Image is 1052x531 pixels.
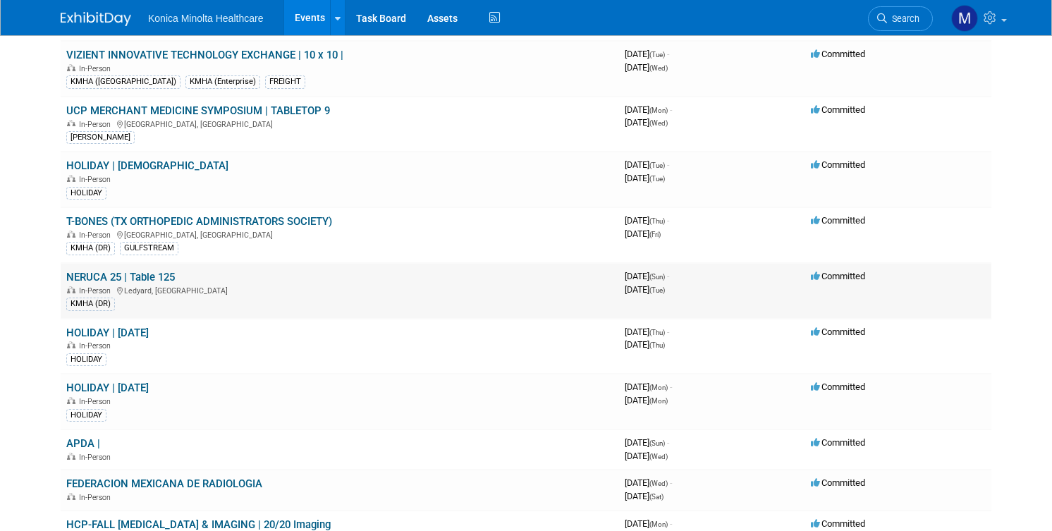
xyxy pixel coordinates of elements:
a: HOLIDAY | [DEMOGRAPHIC_DATA] [66,159,228,172]
span: (Mon) [649,384,668,391]
span: (Wed) [649,453,668,460]
img: In-Person Event [67,341,75,348]
img: In-Person Event [67,397,75,404]
span: [DATE] [625,228,661,239]
img: In-Person Event [67,175,75,182]
span: - [667,159,669,170]
div: KMHA (DR) [66,298,115,310]
span: [DATE] [625,117,668,128]
span: Committed [811,49,865,59]
span: - [667,271,669,281]
a: Search [868,6,933,31]
div: GULFSTREAM [120,242,178,255]
span: - [667,49,669,59]
a: APDA | [66,437,100,450]
a: NERUCA 25 | Table 125 [66,271,175,283]
div: KMHA (Enterprise) [185,75,260,88]
a: UCP MERCHANT MEDICINE SYMPOSIUM | TABLETOP 9 [66,104,330,117]
span: - [667,215,669,226]
span: - [670,104,672,115]
span: In-Person [79,341,115,350]
span: (Sun) [649,273,665,281]
span: In-Person [79,64,115,73]
span: [DATE] [625,477,672,488]
span: In-Person [79,231,115,240]
span: In-Person [79,453,115,462]
a: HOLIDAY | [DATE] [66,382,149,394]
span: (Tue) [649,51,665,59]
img: In-Person Event [67,286,75,293]
img: In-Person Event [67,453,75,460]
span: [DATE] [625,491,663,501]
div: HOLIDAY [66,353,106,366]
img: ExhibitDay [61,12,131,26]
span: (Thu) [649,341,665,349]
span: - [670,477,672,488]
span: (Mon) [649,106,668,114]
a: FEDERACION MEXICANA DE RADIOLOGIA [66,477,262,490]
span: [DATE] [625,382,672,392]
div: KMHA ([GEOGRAPHIC_DATA]) [66,75,181,88]
span: (Wed) [649,119,668,127]
span: (Tue) [649,161,665,169]
span: (Fri) [649,231,661,238]
span: [DATE] [625,518,672,529]
img: Marketing Team [951,5,978,32]
span: [DATE] [625,49,669,59]
span: (Thu) [649,329,665,336]
span: [DATE] [625,284,665,295]
span: In-Person [79,493,115,502]
span: (Sun) [649,439,665,447]
a: HCP-FALL [MEDICAL_DATA] & IMAGING | 20/20 Imaging [66,518,331,531]
span: [DATE] [625,271,669,281]
span: [DATE] [625,339,665,350]
img: In-Person Event [67,120,75,127]
img: In-Person Event [67,493,75,500]
span: Committed [811,518,865,529]
span: [DATE] [625,173,665,183]
span: - [670,382,672,392]
span: (Tue) [649,175,665,183]
div: KMHA (DR) [66,242,115,255]
span: [DATE] [625,451,668,461]
a: T-BONES (TX ORTHOPEDIC ADMINISTRATORS SOCIETY) [66,215,332,228]
span: - [667,326,669,337]
span: (Wed) [649,64,668,72]
span: [DATE] [625,326,669,337]
div: HOLIDAY [66,409,106,422]
span: Search [887,13,919,24]
span: [DATE] [625,437,669,448]
span: (Sat) [649,493,663,501]
span: [DATE] [625,395,668,405]
div: [GEOGRAPHIC_DATA], [GEOGRAPHIC_DATA] [66,118,613,129]
span: In-Person [79,286,115,295]
span: - [667,437,669,448]
span: [DATE] [625,215,669,226]
a: VIZIENT INNOVATIVE TECHNOLOGY EXCHANGE | 10 x 10 | [66,49,343,61]
span: Committed [811,159,865,170]
span: In-Person [79,120,115,129]
span: (Thu) [649,217,665,225]
a: HOLIDAY | [DATE] [66,326,149,339]
span: In-Person [79,175,115,184]
span: Committed [811,326,865,337]
div: Ledyard, [GEOGRAPHIC_DATA] [66,284,613,295]
span: [DATE] [625,62,668,73]
span: In-Person [79,397,115,406]
div: [GEOGRAPHIC_DATA], [GEOGRAPHIC_DATA] [66,228,613,240]
div: [PERSON_NAME] [66,131,135,144]
span: Committed [811,382,865,392]
span: Konica Minolta Healthcare [148,13,263,24]
span: [DATE] [625,104,672,115]
span: [DATE] [625,159,669,170]
span: Committed [811,215,865,226]
span: Committed [811,104,865,115]
img: In-Person Event [67,231,75,238]
span: Committed [811,477,865,488]
span: - [670,518,672,529]
div: HOLIDAY [66,187,106,200]
span: (Tue) [649,286,665,294]
span: (Mon) [649,520,668,528]
span: (Mon) [649,397,668,405]
span: Committed [811,437,865,448]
